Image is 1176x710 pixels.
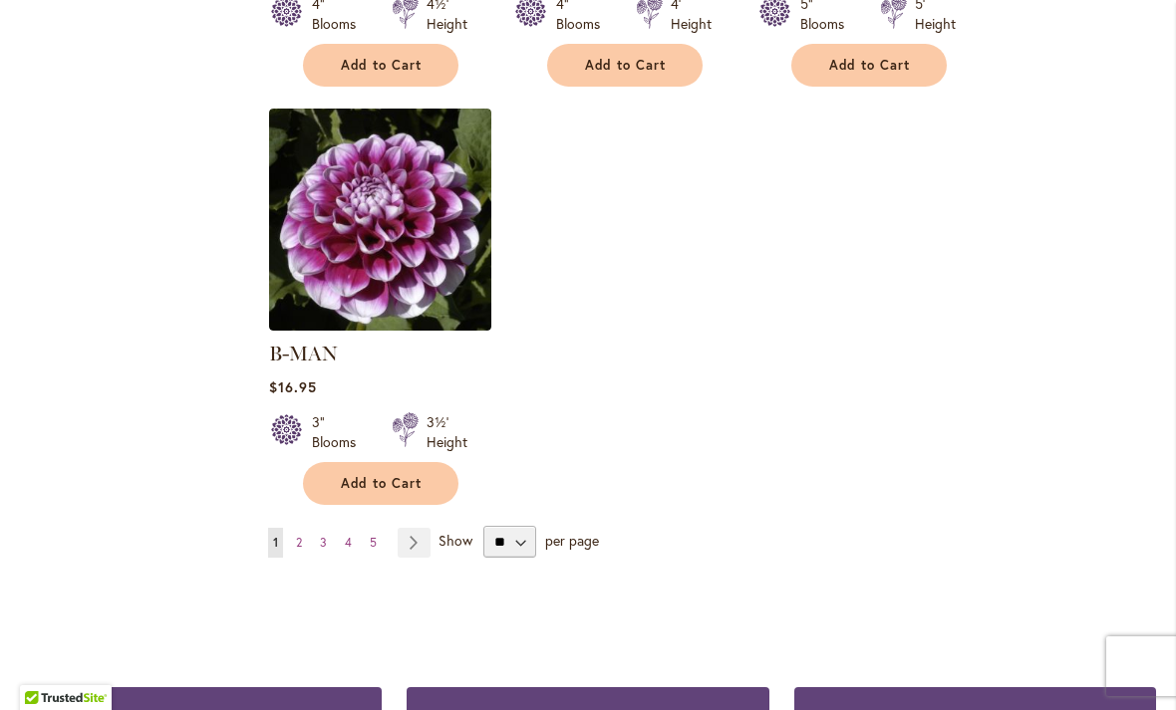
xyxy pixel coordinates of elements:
[341,57,423,74] span: Add to Cart
[15,639,71,695] iframe: Launch Accessibility Center
[291,528,307,558] a: 2
[296,535,302,550] span: 2
[269,316,491,335] a: B-MAN
[345,535,352,550] span: 4
[269,377,317,396] span: $16.95
[365,528,382,558] a: 5
[303,462,458,505] button: Add to Cart
[341,475,423,492] span: Add to Cart
[315,528,332,558] a: 3
[320,535,327,550] span: 3
[370,535,377,550] span: 5
[269,342,338,365] a: B-MAN
[340,528,357,558] a: 4
[547,44,703,87] button: Add to Cart
[427,412,467,452] div: 3½' Height
[829,57,911,74] span: Add to Cart
[312,412,368,452] div: 3" Blooms
[273,535,278,550] span: 1
[585,57,667,74] span: Add to Cart
[545,531,599,550] span: per page
[439,531,472,550] span: Show
[303,44,458,87] button: Add to Cart
[791,44,947,87] button: Add to Cart
[269,109,491,331] img: B-MAN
